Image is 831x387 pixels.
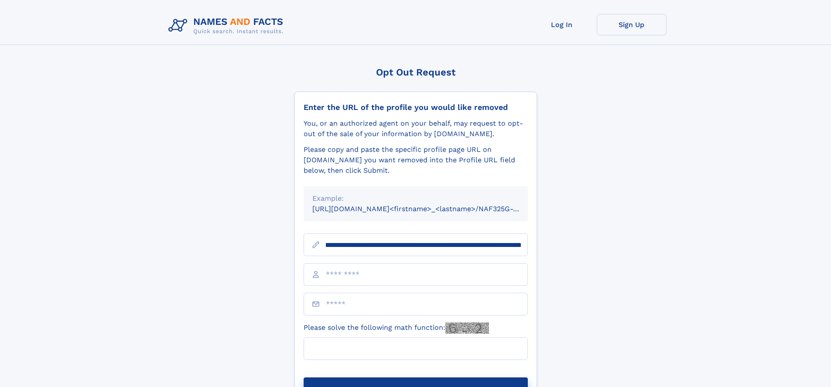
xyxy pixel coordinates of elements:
[527,14,597,35] a: Log In
[294,67,537,78] div: Opt Out Request
[304,118,528,139] div: You, or an authorized agent on your behalf, may request to opt-out of the sale of your informatio...
[304,103,528,112] div: Enter the URL of the profile you would like removed
[165,14,291,38] img: Logo Names and Facts
[312,193,519,204] div: Example:
[304,144,528,176] div: Please copy and paste the specific profile page URL on [DOMAIN_NAME] you want removed into the Pr...
[304,322,489,334] label: Please solve the following math function:
[312,205,544,213] small: [URL][DOMAIN_NAME]<firstname>_<lastname>/NAF325G-xxxxxxxx
[597,14,667,35] a: Sign Up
